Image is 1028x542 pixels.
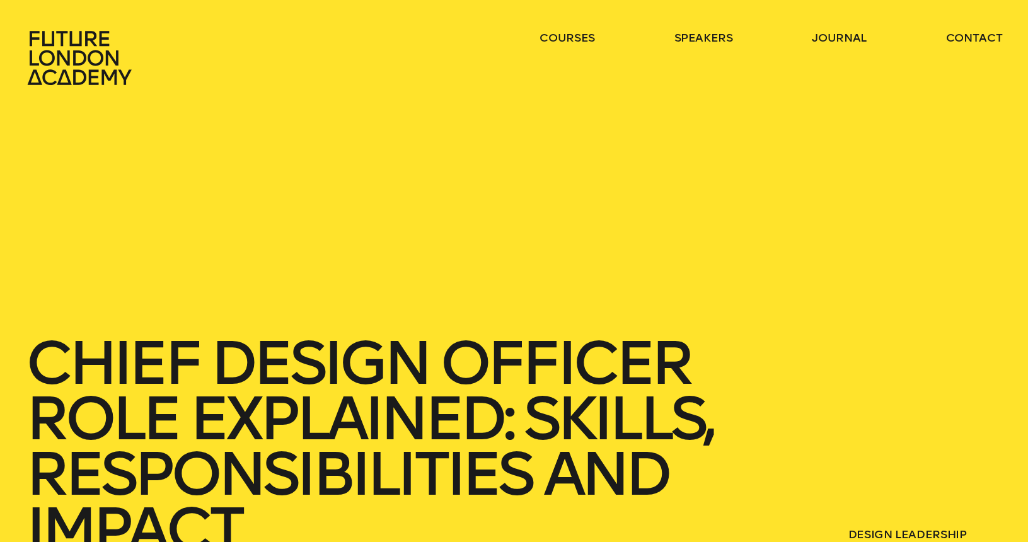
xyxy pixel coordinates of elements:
a: Design Leadership [848,528,967,541]
a: journal [812,30,867,45]
a: contact [946,30,1003,45]
a: courses [540,30,595,45]
a: speakers [674,30,733,45]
